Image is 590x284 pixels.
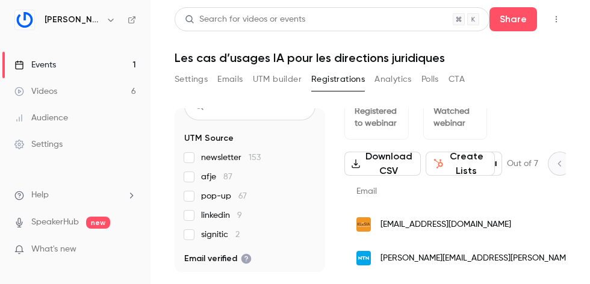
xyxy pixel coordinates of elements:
span: Help [31,189,49,202]
img: Gino LegalTech [15,10,34,29]
div: Audience [14,112,68,124]
span: newsletter [201,152,261,164]
span: What's new [31,243,76,256]
span: UTM Source [184,132,234,144]
p: Registered to webinar [355,105,399,129]
img: ntn-snr.fr [356,251,371,265]
span: 67 [238,192,247,200]
div: Search for videos or events [185,13,305,26]
span: 153 [249,153,261,162]
span: Email [356,187,377,196]
span: 2 [235,230,240,239]
h1: Les cas d’usages IA pour les directions juridiques [175,51,566,65]
button: Analytics [374,70,412,89]
button: Emails [217,70,243,89]
span: Email verified [184,253,252,265]
div: Settings [14,138,63,150]
img: klesia.fr [356,217,371,232]
div: Videos [14,85,57,97]
button: Download CSV [344,152,421,176]
h6: [PERSON_NAME] [45,14,101,26]
p: Watched webinar [433,105,477,129]
button: UTM builder [253,70,302,89]
span: 87 [223,173,232,181]
span: 9 [237,211,242,220]
a: SpeakerHub [31,216,79,229]
span: linkedin [201,209,242,221]
iframe: Noticeable Trigger [122,244,136,255]
span: [EMAIL_ADDRESS][DOMAIN_NAME] [380,218,511,231]
button: Polls [421,70,439,89]
button: Registrations [311,70,365,89]
button: Settings [175,70,208,89]
p: Out of 7 [507,158,538,170]
span: pop-up [201,190,247,202]
button: CTA [449,70,465,89]
li: help-dropdown-opener [14,189,136,202]
span: afje [201,171,232,183]
span: new [86,217,110,229]
button: Create Lists [426,152,495,176]
span: signitic [201,229,240,241]
div: Events [14,59,56,71]
button: Share [489,7,537,31]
